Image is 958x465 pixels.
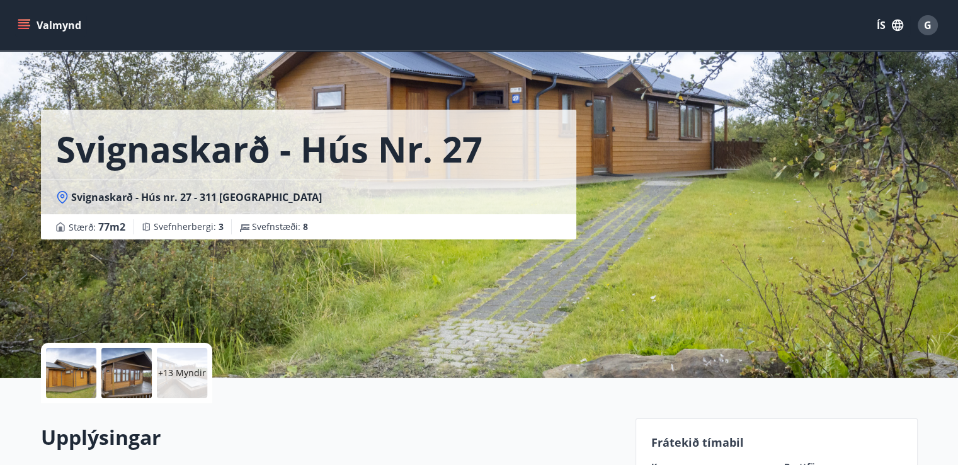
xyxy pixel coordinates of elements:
button: G [913,10,943,40]
p: Frátekið tímabil [651,434,902,451]
span: 3 [219,221,224,233]
h2: Upplýsingar [41,423,620,451]
button: menu [15,14,86,37]
span: Svefnherbergi : [154,221,224,233]
span: Svignaskarð - Hús nr. 27 - 311 [GEOGRAPHIC_DATA] [71,190,322,204]
span: 77 m2 [98,220,125,234]
span: Svefnstæði : [252,221,308,233]
span: 8 [303,221,308,233]
span: Stærð : [69,219,125,234]
span: G [924,18,932,32]
h1: Svignaskarð - Hús nr. 27 [56,125,482,173]
p: +13 Myndir [158,367,206,379]
button: ÍS [870,14,910,37]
